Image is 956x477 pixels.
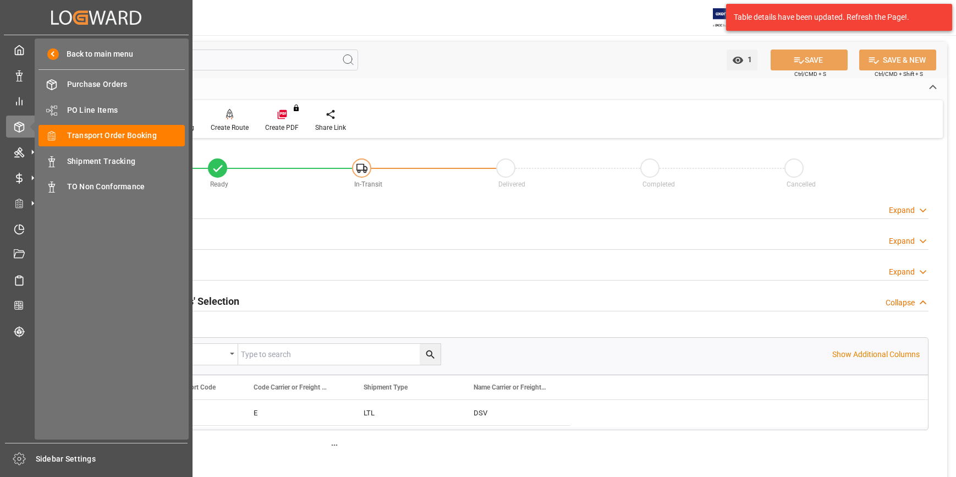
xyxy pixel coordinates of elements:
div: Expand [889,205,915,216]
a: Tracking Shipment [6,320,186,342]
span: Delivered [498,180,525,188]
button: SAVE [771,50,848,70]
span: Sidebar Settings [36,453,188,465]
span: PO Line Items [67,105,185,116]
div: Collapse [886,297,915,309]
span: Ready [210,180,228,188]
img: Exertis%20JAM%20-%20Email%20Logo.jpg_1722504956.jpg [713,8,751,28]
a: TO Non Conformance [39,176,185,198]
input: Type to search [238,344,441,365]
button: search button [420,344,441,365]
span: Ctrl/CMD + S [794,70,826,78]
a: Purchase Orders [39,74,185,95]
span: Purchase Orders [67,79,185,90]
div: Press SPACE to select this row. [130,400,570,426]
span: Completed [642,180,675,188]
input: Search Fields [51,50,358,70]
a: My Cockpit [6,39,186,61]
a: Timeslot Management V2 [6,218,186,239]
button: open menu [727,50,757,70]
span: 1 [744,55,752,64]
div: Equals [161,346,226,359]
span: Code Carrier or Freight Forwarder [254,383,327,391]
a: Transport Order Booking [39,125,185,146]
button: Auto Suggest Route [327,438,342,452]
span: TO Non Conformance [67,181,185,193]
div: Share Link [315,123,346,133]
span: Cancelled [787,180,816,188]
span: Ctrl/CMD + Shift + S [875,70,923,78]
div: DSV [460,400,570,425]
span: Name Carrier or Freight Forwarder [474,383,547,391]
a: Data Management [6,64,186,86]
div: Expand [889,235,915,247]
span: Back to main menu [59,48,133,60]
a: PO Line Items [39,99,185,120]
span: Shipment Tracking [67,156,185,167]
div: Table details have been updated. Refresh the Page!. [734,12,936,23]
div: LTL [350,400,460,425]
span: Shipment Type [364,383,408,391]
a: My Reports [6,90,186,112]
span: Transport Order Booking [67,130,185,141]
div: E [240,400,350,425]
a: CO2 Calculator [6,295,186,316]
button: open menu [156,344,238,365]
a: Shipment Tracking [39,150,185,172]
p: Show Additional Columns [832,349,920,360]
div: Expand [889,266,915,278]
button: SAVE & NEW [859,50,936,70]
a: Sailing Schedules [6,269,186,290]
span: In-Transit [354,180,382,188]
div: Create Route [211,123,249,133]
a: Document Management [6,244,186,265]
